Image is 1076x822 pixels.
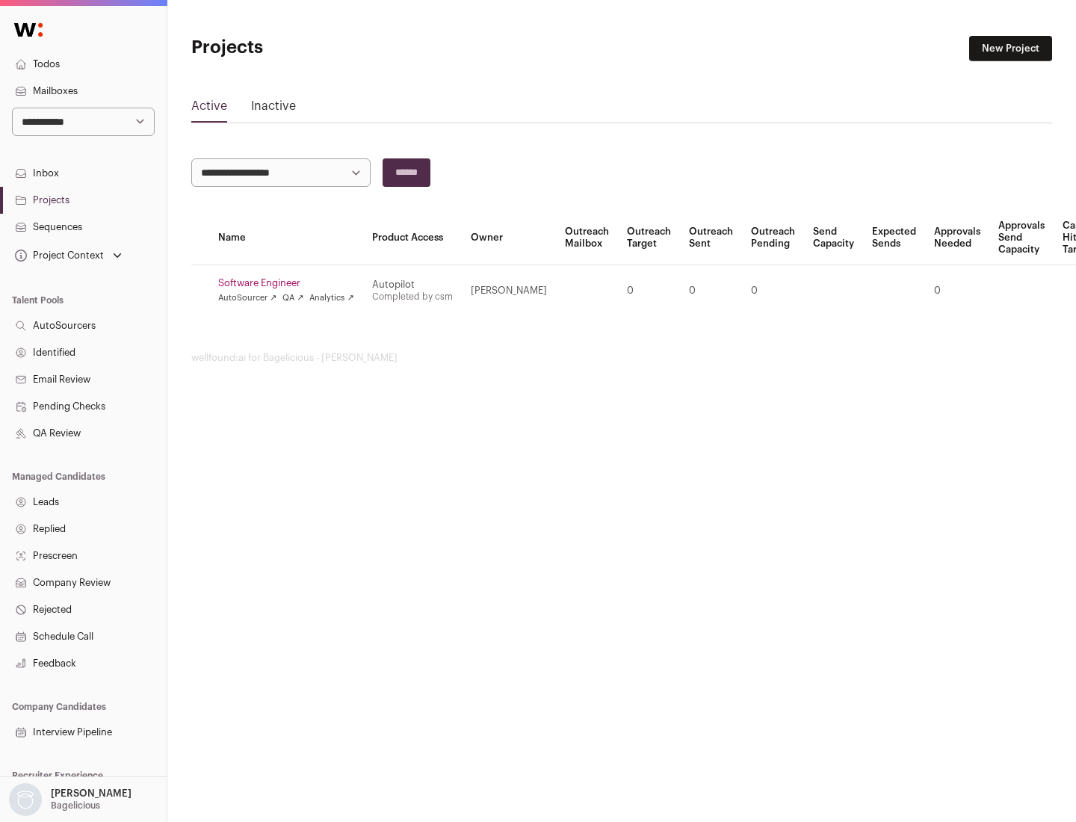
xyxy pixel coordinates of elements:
[618,265,680,317] td: 0
[462,211,556,265] th: Owner
[363,211,462,265] th: Product Access
[742,265,804,317] td: 0
[372,292,453,301] a: Completed by csm
[742,211,804,265] th: Outreach Pending
[218,292,276,304] a: AutoSourcer ↗
[191,97,227,121] a: Active
[925,265,989,317] td: 0
[209,211,363,265] th: Name
[251,97,296,121] a: Inactive
[218,277,354,289] a: Software Engineer
[372,279,453,291] div: Autopilot
[9,783,42,816] img: nopic.png
[618,211,680,265] th: Outreach Target
[191,352,1052,364] footer: wellfound:ai for Bagelicious - [PERSON_NAME]
[462,265,556,317] td: [PERSON_NAME]
[804,211,863,265] th: Send Capacity
[969,36,1052,61] a: New Project
[51,800,100,812] p: Bagelicious
[12,250,104,262] div: Project Context
[863,211,925,265] th: Expected Sends
[191,36,478,60] h1: Projects
[6,15,51,45] img: Wellfound
[925,211,989,265] th: Approvals Needed
[680,211,742,265] th: Outreach Sent
[6,783,134,816] button: Open dropdown
[556,211,618,265] th: Outreach Mailbox
[309,292,353,304] a: Analytics ↗
[12,245,125,266] button: Open dropdown
[282,292,303,304] a: QA ↗
[680,265,742,317] td: 0
[989,211,1054,265] th: Approvals Send Capacity
[51,788,132,800] p: [PERSON_NAME]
